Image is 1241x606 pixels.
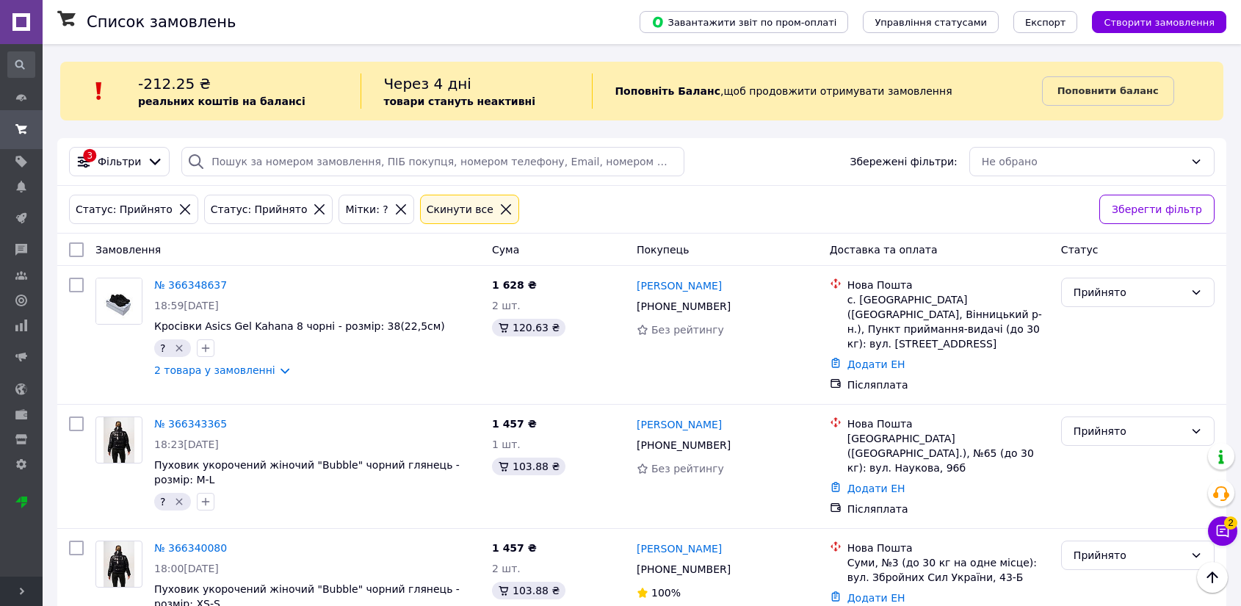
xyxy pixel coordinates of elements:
h1: Список замовлень [87,13,236,31]
div: Cкинути все [424,201,496,217]
span: 1 457 ₴ [492,542,537,554]
span: -212.25 ₴ [138,75,211,93]
span: 1 457 ₴ [492,418,537,430]
span: [PHONE_NUMBER] [637,563,731,575]
span: Замовлення [95,244,161,256]
button: Управління статусами [863,11,999,33]
a: Фото товару [95,416,142,463]
img: Фото товару [104,541,134,587]
button: Чат з покупцем2 [1208,516,1237,546]
div: Статус: Прийнято [208,201,311,217]
a: [PERSON_NAME] [637,278,722,293]
a: Поповнити баланс [1042,76,1174,106]
b: Поповніть Баланс [615,85,720,97]
div: Нова Пошта [847,278,1049,292]
img: :exclamation: [88,80,110,102]
div: с. [GEOGRAPHIC_DATA] ([GEOGRAPHIC_DATA], Вінницький р-н.), Пункт приймання-видачі (до 30 кг): вул... [847,292,1049,351]
a: Додати ЕН [847,592,905,604]
div: , щоб продовжити отримувати замовлення [592,73,1041,109]
a: № 366343365 [154,418,227,430]
div: Нова Пошта [847,416,1049,431]
div: Прийнято [1074,547,1184,563]
div: 103.88 ₴ [492,458,565,475]
span: Фільтри [98,154,141,169]
span: ? [160,496,165,508]
svg: Видалити мітку [173,342,185,354]
a: Додати ЕН [847,483,905,494]
span: Cума [492,244,519,256]
span: 18:23[DATE] [154,439,219,450]
div: 103.88 ₴ [492,582,565,599]
button: Зберегти фільтр [1099,195,1215,224]
div: 120.63 ₴ [492,319,565,336]
span: 1 шт. [492,439,521,450]
span: Доставка та оплата [830,244,938,256]
img: Фото товару [96,278,142,324]
b: реальних коштів на балансі [138,95,305,107]
a: [PERSON_NAME] [637,541,722,556]
span: 100% [651,587,681,599]
div: Прийнято [1074,284,1184,300]
div: Мітки: ? [342,201,391,217]
a: Створити замовлення [1077,15,1226,27]
span: ? [160,342,165,354]
span: 1 628 ₴ [492,279,537,291]
div: Прийнято [1074,423,1184,439]
div: Статус: Прийнято [73,201,176,217]
a: Пуховик укорочений жіночий "Bubble" чорний глянець - розмір: M-L [154,459,460,486]
b: Поповнити баланс [1057,85,1159,96]
span: [PHONE_NUMBER] [637,300,731,312]
a: № 366348637 [154,279,227,291]
div: [GEOGRAPHIC_DATA] ([GEOGRAPHIC_DATA].), №65 (до 30 кг): вул. Наукова, 96б [847,431,1049,475]
a: Додати ЕН [847,358,905,370]
span: [PHONE_NUMBER] [637,439,731,451]
span: Управління статусами [875,17,987,28]
button: Завантажити звіт по пром-оплаті [640,11,848,33]
div: Післяплата [847,378,1049,392]
img: Фото товару [104,417,134,463]
span: 2 шт. [492,300,521,311]
span: Без рейтингу [651,324,724,336]
a: [PERSON_NAME] [637,417,722,432]
a: Фото товару [95,541,142,588]
button: Експорт [1013,11,1078,33]
button: Створити замовлення [1092,11,1226,33]
span: Завантажити звіт по пром-оплаті [651,15,836,29]
a: № 366340080 [154,542,227,554]
span: Експорт [1025,17,1066,28]
span: Через 4 дні [383,75,471,93]
span: Статус [1061,244,1099,256]
span: 2 [1224,516,1237,530]
span: Збережені фільтри: [850,154,957,169]
a: Фото товару [95,278,142,325]
span: Зберегти фільтр [1112,201,1202,217]
div: Післяплата [847,502,1049,516]
span: 18:00[DATE] [154,563,219,574]
span: Покупець [637,244,689,256]
div: Не обрано [982,154,1184,170]
button: Наверх [1197,562,1228,593]
a: Кросівки Asics Gel Kahana 8 чорні - розмір: 38(22,5см) [154,320,445,332]
div: Суми, №3 (до 30 кг на одне місце): вул. Збройних Сил України, 43-Б [847,555,1049,585]
b: товари стануть неактивні [383,95,535,107]
span: 18:59[DATE] [154,300,219,311]
a: 2 товара у замовленні [154,364,275,376]
span: Без рейтингу [651,463,724,475]
span: 2 шт. [492,563,521,574]
svg: Видалити мітку [173,496,185,508]
input: Пошук за номером замовлення, ПІБ покупця, номером телефону, Email, номером накладної [181,147,684,176]
div: Нова Пошта [847,541,1049,555]
span: Створити замовлення [1104,17,1215,28]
